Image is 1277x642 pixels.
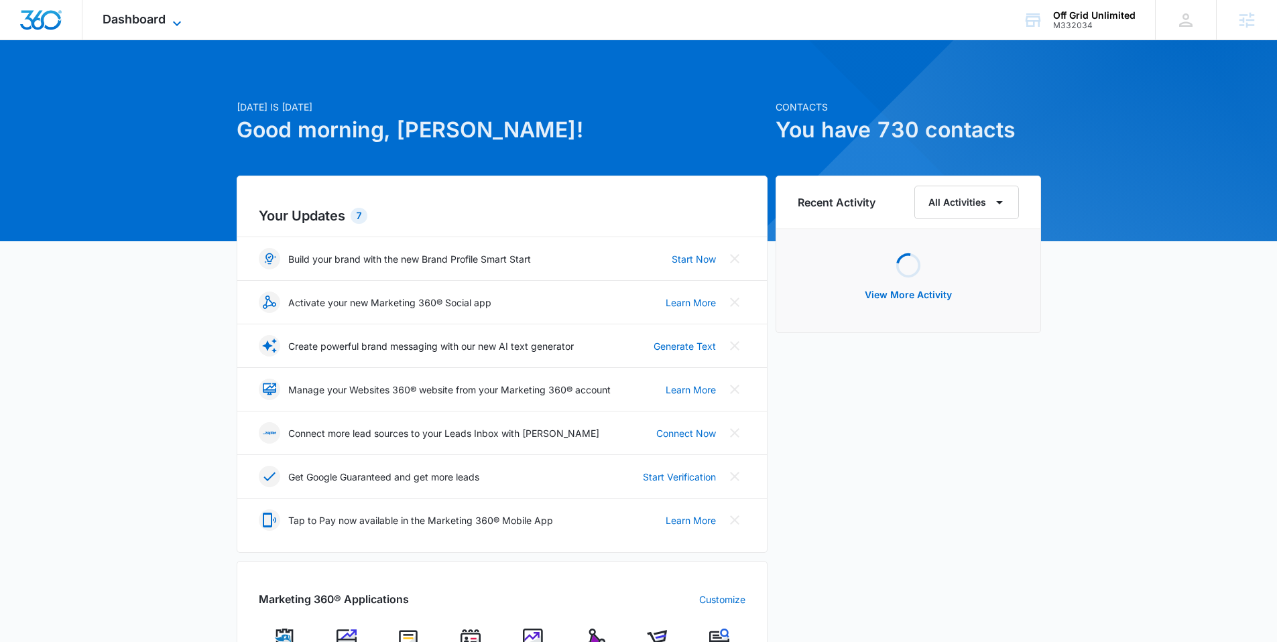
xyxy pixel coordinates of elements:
[288,470,479,484] p: Get Google Guaranteed and get more leads
[656,426,716,440] a: Connect Now
[643,470,716,484] a: Start Verification
[724,466,745,487] button: Close
[724,248,745,269] button: Close
[288,296,491,310] p: Activate your new Marketing 360® Social app
[672,252,716,266] a: Start Now
[699,592,745,606] a: Customize
[666,383,716,397] a: Learn More
[724,335,745,357] button: Close
[666,513,716,527] a: Learn More
[351,208,367,224] div: 7
[288,426,599,440] p: Connect more lead sources to your Leads Inbox with [PERSON_NAME]
[1053,10,1136,21] div: account name
[259,591,409,607] h2: Marketing 360® Applications
[237,114,768,146] h1: Good morning, [PERSON_NAME]!
[654,339,716,353] a: Generate Text
[776,114,1041,146] h1: You have 730 contacts
[1053,21,1136,30] div: account id
[851,279,965,311] button: View More Activity
[724,422,745,444] button: Close
[288,252,531,266] p: Build your brand with the new Brand Profile Smart Start
[724,509,745,531] button: Close
[103,12,166,26] span: Dashboard
[259,206,745,226] h2: Your Updates
[724,292,745,313] button: Close
[288,339,574,353] p: Create powerful brand messaging with our new AI text generator
[237,100,768,114] p: [DATE] is [DATE]
[798,194,875,210] h6: Recent Activity
[914,186,1019,219] button: All Activities
[666,296,716,310] a: Learn More
[776,100,1041,114] p: Contacts
[288,513,553,527] p: Tap to Pay now available in the Marketing 360® Mobile App
[288,383,611,397] p: Manage your Websites 360® website from your Marketing 360® account
[724,379,745,400] button: Close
